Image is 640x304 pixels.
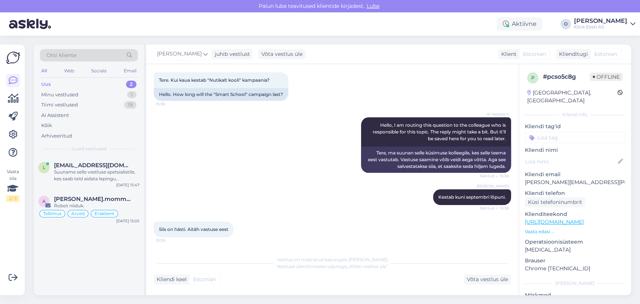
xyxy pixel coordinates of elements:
[126,81,136,88] div: 2
[72,145,106,152] span: Uued vestlused
[40,66,48,76] div: All
[6,195,19,202] div: 2 / 3
[154,88,288,101] div: Hello. How long will the "Smart School" campaign last?
[464,274,511,285] div: Võta vestlus üle
[41,132,72,140] div: Arhiveeritud
[525,132,625,143] input: Lisa tag
[156,101,184,107] span: 15:36
[6,168,19,202] div: Vaata siia
[124,101,136,109] div: 19
[590,73,623,81] span: Offline
[43,211,61,216] span: Tellimus
[481,111,509,117] span: AI Assistent
[277,264,388,269] span: Vestluse ülevõtmiseks vajutage
[116,182,139,188] div: [DATE] 15:47
[525,146,625,154] p: Kliendi nimi
[41,112,69,119] div: AI Assistent
[438,194,506,200] span: Kestab kuni septembri lõpuni.
[193,276,216,283] span: Estonian
[531,75,535,81] span: p
[480,205,509,211] span: Nähtud ✓ 15:38
[594,50,617,58] span: Estonian
[525,197,585,207] div: Küsi telefoninumbrit
[42,198,46,204] span: a
[54,169,139,182] div: Suuname selle vestluse spetsialistile, kes saab teid aidata lepingu allkirjastamisega seotud prob...
[525,265,625,273] p: Chrome [TECHNICAL_ID]
[525,171,625,178] p: Kliendi email
[116,218,139,224] div: [DATE] 15:05
[543,72,590,81] div: # pcso5c8g
[527,89,618,105] div: [GEOGRAPHIC_DATA], [GEOGRAPHIC_DATA]
[525,189,625,197] p: Kliendi telefon
[525,210,625,218] p: Klienditeekond
[361,147,511,173] div: Tere, ma suunan selle küsimuse kolleegile, kes selle teema eest vastutab. Vastuse saamine võib ve...
[525,219,584,225] a: [URL][DOMAIN_NAME]
[41,101,78,109] div: Tiimi vestlused
[525,257,625,265] p: Brauser
[277,257,388,262] span: Vestlus on määratud kasutajale [PERSON_NAME]
[90,66,108,76] div: Socials
[574,18,627,24] div: [PERSON_NAME]
[373,122,507,141] span: Hello, I am routing this question to the colleague who is responsible for this topic. The reply m...
[43,165,45,170] span: l
[54,162,132,169] span: liinalillik@gmail.com
[156,238,184,243] span: 15:39
[525,291,625,299] p: Märkmed
[525,123,625,130] p: Kliendi tag'id
[258,49,306,59] div: Võta vestlus üle
[157,50,202,58] span: [PERSON_NAME]
[523,50,546,58] span: Estonian
[41,122,52,129] div: Kõik
[54,202,139,209] div: Robot niiduk.
[127,91,136,99] div: 1
[212,50,250,58] div: juhib vestlust
[94,211,114,216] span: Eraklient
[574,24,627,30] div: Klick Eesti AS
[480,173,509,179] span: Nähtud ✓ 15:36
[41,81,51,88] div: Uus
[525,111,625,118] div: Kliendi info
[364,3,382,9] span: Luba
[54,196,132,202] span: alexandre.mommeja via klienditugi@klick.ee
[574,18,636,30] a: [PERSON_NAME]Klick Eesti AS
[525,280,625,287] div: [PERSON_NAME]
[347,264,388,269] i: „Võtke vestlus üle”
[46,51,76,59] span: Otsi kliente
[525,238,625,246] p: Operatsioonisüsteem
[498,50,517,58] div: Klient
[477,183,509,189] span: [PERSON_NAME]
[561,19,571,29] div: O
[525,228,625,235] p: Vaata edasi ...
[556,50,588,58] div: Klienditugi
[497,17,543,31] div: Aktiivne
[525,246,625,254] p: [MEDICAL_DATA]
[525,178,625,186] p: [PERSON_NAME][EMAIL_ADDRESS][PERSON_NAME][DOMAIN_NAME]
[6,51,20,65] img: Askly Logo
[122,66,138,76] div: Email
[71,211,85,216] span: Arved
[525,157,616,166] input: Lisa nimi
[63,66,76,76] div: Web
[154,276,187,283] div: Kliendi keel
[159,77,270,83] span: Tere. Kui kaua kestab "Nutikalt kooli" kampaania?
[41,91,78,99] div: Minu vestlused
[159,226,228,232] span: Siis on hästi. Aitäh vastuse eest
